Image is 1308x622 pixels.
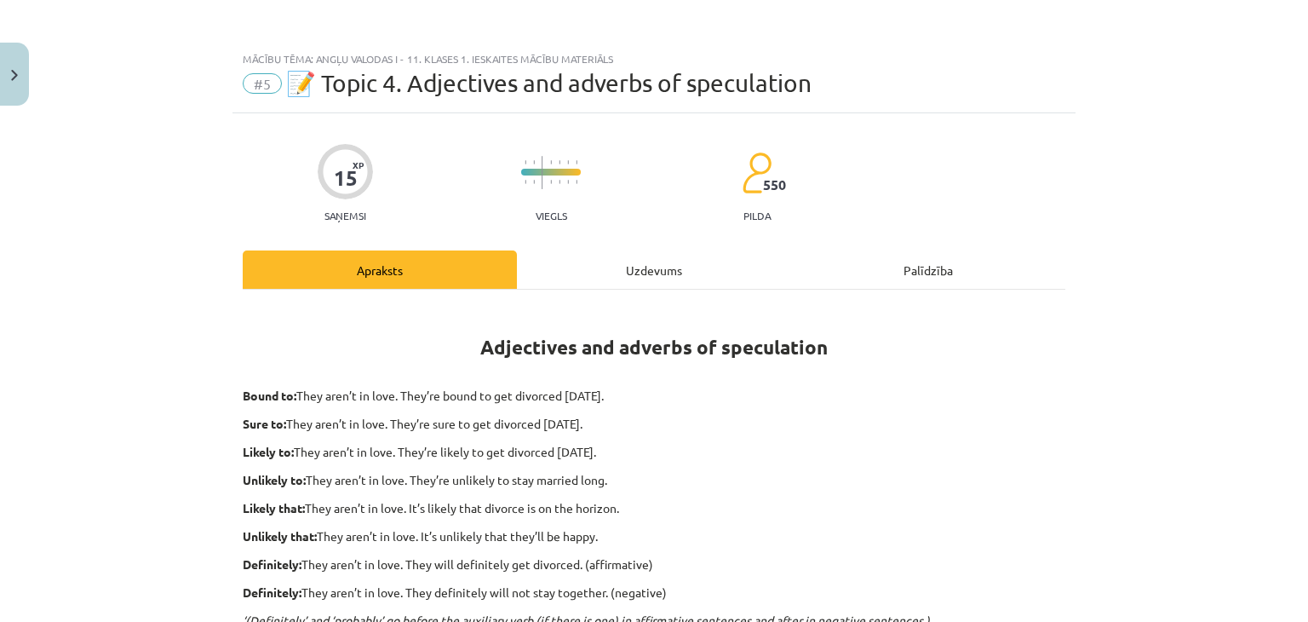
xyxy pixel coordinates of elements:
strong: Definitely: [243,556,301,572]
p: They aren’t in love. It’s unlikely that they’ll be happy. [243,527,1065,545]
div: Uzdevums [517,251,791,289]
div: Mācību tēma: Angļu valodas i - 11. klases 1. ieskaites mācību materiāls [243,53,1065,65]
strong: Sure to: [243,416,286,431]
p: They aren’t in love. They’re bound to get divorced [DATE]. [243,387,1065,405]
p: Viegls [536,210,567,222]
p: They aren’t in love. They definitely will not stay together. (negative) [243,584,1065,602]
img: icon-short-line-57e1e144782c952c97e751825c79c345078a6d821885a25fce030b3d8c18986b.svg [567,160,569,164]
strong: Likely to: [243,444,294,459]
span: #5 [243,73,282,94]
span: 📝 Topic 4. Adjectives and adverbs of speculation [286,69,812,97]
strong: Bound to: [243,388,296,403]
strong: Likely that: [243,500,305,515]
img: icon-close-lesson-0947bae3869378f0d4975bcd49f059093ad1ed9edebbc8119c70593378902aed.svg [11,70,18,81]
p: They aren’t in love. It’s likely that divorce is on the horizon. [243,499,1065,517]
img: icon-short-line-57e1e144782c952c97e751825c79c345078a6d821885a25fce030b3d8c18986b.svg [559,180,560,184]
img: icon-short-line-57e1e144782c952c97e751825c79c345078a6d821885a25fce030b3d8c18986b.svg [550,160,552,164]
strong: Unlikely that: [243,528,317,544]
img: icon-short-line-57e1e144782c952c97e751825c79c345078a6d821885a25fce030b3d8c18986b.svg [550,180,552,184]
p: Saņemsi [318,210,373,222]
img: icon-short-line-57e1e144782c952c97e751825c79c345078a6d821885a25fce030b3d8c18986b.svg [525,160,526,164]
p: They aren’t in love. They’re unlikely to stay married long. [243,471,1065,489]
img: icon-short-line-57e1e144782c952c97e751825c79c345078a6d821885a25fce030b3d8c18986b.svg [567,180,569,184]
div: Palīdzība [791,251,1065,289]
img: icon-short-line-57e1e144782c952c97e751825c79c345078a6d821885a25fce030b3d8c18986b.svg [576,160,577,164]
span: XP [353,160,364,170]
span: 550 [763,177,786,193]
img: icon-short-line-57e1e144782c952c97e751825c79c345078a6d821885a25fce030b3d8c18986b.svg [559,160,560,164]
img: icon-short-line-57e1e144782c952c97e751825c79c345078a6d821885a25fce030b3d8c18986b.svg [525,180,526,184]
img: icon-long-line-d9ea69661e0d244f92f715978eff75569469978d946b2353a9bb055b3ed8787d.svg [542,156,543,189]
img: icon-short-line-57e1e144782c952c97e751825c79c345078a6d821885a25fce030b3d8c18986b.svg [576,180,577,184]
div: 15 [334,166,358,190]
p: pilda [743,210,771,222]
strong: Definitely: [243,585,301,600]
p: They aren’t in love. They will definitely get divorced. (affirmative) [243,556,1065,573]
img: icon-short-line-57e1e144782c952c97e751825c79c345078a6d821885a25fce030b3d8c18986b.svg [533,180,535,184]
div: Apraksts [243,251,517,289]
img: students-c634bb4e5e11cddfef0936a35e636f08e4e9abd3cc4e673bd6f9a4125e45ecb1.svg [742,152,772,194]
strong: Unlikely to: [243,472,306,487]
p: They aren’t in love. They’re likely to get divorced [DATE]. [243,443,1065,461]
p: They aren’t in love. They’re sure to get divorced [DATE]. [243,415,1065,433]
strong: Adjectives and adverbs of speculation [480,335,828,360]
img: icon-short-line-57e1e144782c952c97e751825c79c345078a6d821885a25fce030b3d8c18986b.svg [533,160,535,164]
